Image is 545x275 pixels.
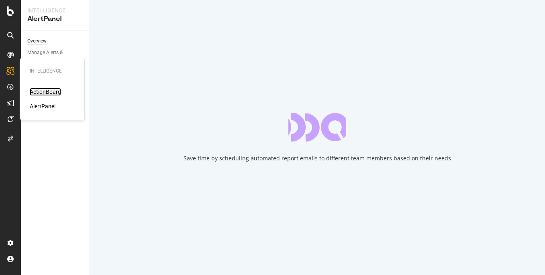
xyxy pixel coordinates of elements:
div: animation [288,113,346,142]
div: AlertPanel [27,14,82,24]
a: Manage Alerts & Groups [27,49,83,65]
a: Overview [27,37,83,45]
a: ActionBoard [30,88,61,96]
div: Save time by scheduling automated report emails to different team members based on their needs [184,154,451,162]
div: Overview [27,37,47,45]
div: Intelligence [30,68,75,75]
div: Intelligence [27,6,82,14]
a: AlertPanel [30,102,55,110]
div: Manage Alerts & Groups [27,49,76,65]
